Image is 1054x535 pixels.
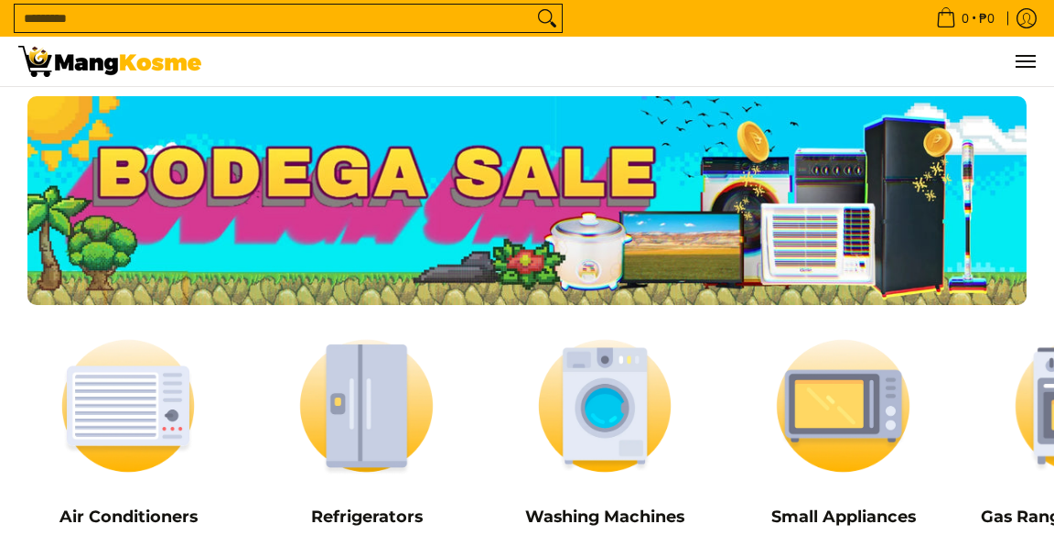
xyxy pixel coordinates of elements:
button: Menu [1014,37,1036,86]
ul: Customer Navigation [220,37,1036,86]
img: Air Conditioners [18,323,238,488]
span: 0 [959,12,972,25]
h5: Washing Machines [495,507,715,527]
img: Refrigerators [256,323,476,488]
img: Washing Machines [495,323,715,488]
span: • [930,8,1000,28]
h5: Refrigerators [256,507,476,527]
h5: Air Conditioners [18,507,238,527]
button: Search [532,5,562,32]
h5: Small Appliances [733,507,952,527]
nav: Main Menu [220,37,1036,86]
img: Small Appliances [733,323,952,488]
img: Bodega Sale l Mang Kosme: Cost-Efficient &amp; Quality Home Appliances [18,46,201,77]
span: ₱0 [976,12,997,25]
